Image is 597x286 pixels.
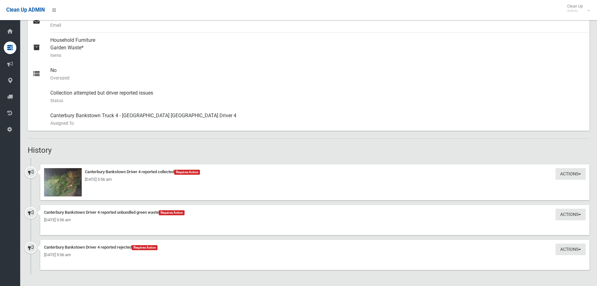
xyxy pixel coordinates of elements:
div: Canterbury Bankstown Driver 4 reported unbundled green waste [44,209,586,216]
span: Requires Action [132,245,158,250]
small: Items [50,52,584,59]
span: Requires Action [174,170,200,175]
div: Canterbury Bankstown Driver 4 reported collected [44,168,586,176]
small: Email [50,21,584,29]
div: [PERSON_NAME][EMAIL_ADDRESS][DOMAIN_NAME] [50,10,584,33]
div: Household Furniture Garden Waste* [50,33,584,63]
div: Collection attempted but driver reported issues [50,85,584,108]
span: Requires Action [159,210,185,215]
span: Clean Up [564,4,589,13]
span: Clean Up ADMIN [6,7,45,13]
small: Status [50,97,584,104]
button: Actions [556,209,586,220]
img: 20210616_055231.jpg [44,168,82,196]
small: Assigned To [50,119,584,127]
div: [DATE] 5:56 am [44,216,586,224]
div: Canterbury Bankstown Truck 4 - [GEOGRAPHIC_DATA] [GEOGRAPHIC_DATA] Driver 4 [50,108,584,131]
small: Oversized [50,74,584,82]
div: [DATE] 5:56 am [44,176,586,183]
div: [DATE] 5:56 am [44,251,586,259]
button: Actions [556,244,586,255]
h2: History [28,146,589,154]
div: Canterbury Bankstown Driver 4 reported rejected [44,244,586,251]
button: Actions [556,168,586,180]
a: [PERSON_NAME][EMAIL_ADDRESS][DOMAIN_NAME]Email [28,10,589,33]
div: No [50,63,584,85]
small: Admin [567,8,583,13]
